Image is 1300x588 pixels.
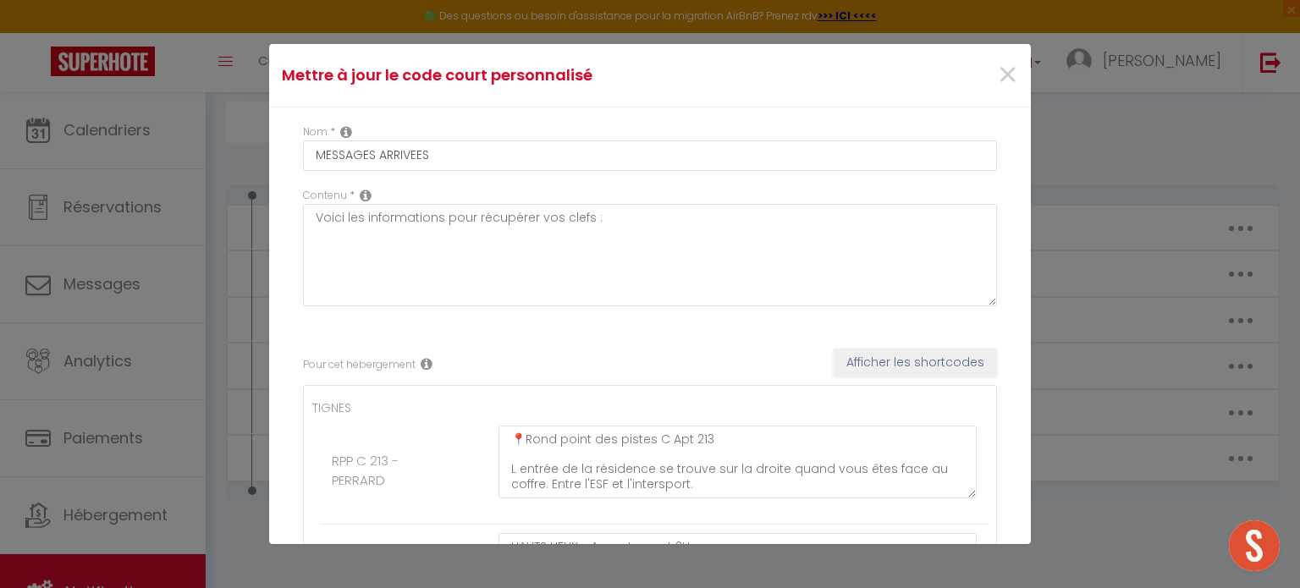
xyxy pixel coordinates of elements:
[303,140,997,171] input: Custom code name
[421,357,432,371] i: Rental
[303,124,328,140] label: Nom
[303,357,416,373] label: Pour cet hébergement
[312,398,351,417] label: TIGNES
[834,349,997,377] button: Afficher les shortcodes
[997,50,1018,101] span: ×
[1229,520,1280,571] div: Ouvrir le chat
[360,189,372,202] i: Replacable content
[340,125,352,139] i: Custom short code name
[282,63,765,87] h4: Mettre à jour le code court personnalisé
[303,188,347,204] label: Contenu
[332,451,421,491] label: RPP C 213 - PERRARD
[997,58,1018,94] button: Close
